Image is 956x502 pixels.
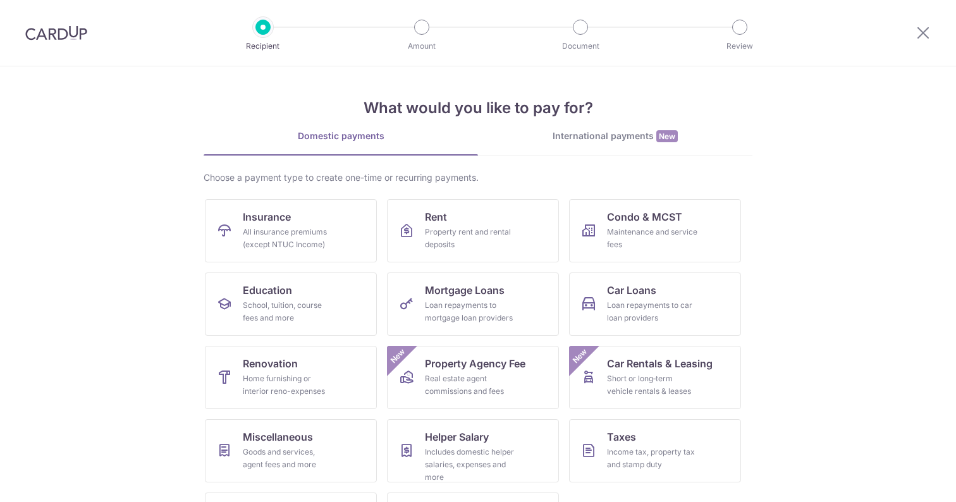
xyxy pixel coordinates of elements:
a: TaxesIncome tax, property tax and stamp duty [569,419,741,482]
a: Property Agency FeeReal estate agent commissions and feesNew [387,346,559,409]
a: RentProperty rent and rental deposits [387,199,559,262]
span: Helper Salary [425,429,489,444]
a: RenovationHome furnishing or interior reno-expenses [205,346,377,409]
span: Rent [425,209,447,224]
span: Miscellaneous [243,429,313,444]
div: International payments [478,130,752,143]
div: Includes domestic helper salaries, expenses and more [425,446,516,484]
p: Review [693,40,787,52]
div: Choose a payment type to create one-time or recurring payments. [204,171,752,184]
span: Mortgage Loans [425,283,505,298]
h4: What would you like to pay for? [204,97,752,119]
a: Mortgage LoansLoan repayments to mortgage loan providers [387,272,559,336]
span: New [388,346,408,367]
div: School, tuition, course fees and more [243,299,334,324]
span: Taxes [607,429,636,444]
a: Condo & MCSTMaintenance and service fees [569,199,741,262]
img: CardUp [25,25,87,40]
span: New [656,130,678,142]
span: Renovation [243,356,298,371]
div: Income tax, property tax and stamp duty [607,446,698,471]
a: Car LoansLoan repayments to car loan providers [569,272,741,336]
span: Education [243,283,292,298]
a: InsuranceAll insurance premiums (except NTUC Income) [205,199,377,262]
div: Short or long‑term vehicle rentals & leases [607,372,698,398]
a: Car Rentals & LeasingShort or long‑term vehicle rentals & leasesNew [569,346,741,409]
div: Real estate agent commissions and fees [425,372,516,398]
div: Loan repayments to car loan providers [607,299,698,324]
a: EducationSchool, tuition, course fees and more [205,272,377,336]
div: Maintenance and service fees [607,226,698,251]
div: Goods and services, agent fees and more [243,446,334,471]
p: Recipient [216,40,310,52]
span: New [570,346,591,367]
div: Domestic payments [204,130,478,142]
span: Condo & MCST [607,209,682,224]
div: Loan repayments to mortgage loan providers [425,299,516,324]
span: Car Loans [607,283,656,298]
a: Helper SalaryIncludes domestic helper salaries, expenses and more [387,419,559,482]
span: Property Agency Fee [425,356,525,371]
div: Property rent and rental deposits [425,226,516,251]
p: Amount [375,40,469,52]
p: Document [534,40,627,52]
div: Home furnishing or interior reno-expenses [243,372,334,398]
a: MiscellaneousGoods and services, agent fees and more [205,419,377,482]
div: All insurance premiums (except NTUC Income) [243,226,334,251]
span: Insurance [243,209,291,224]
span: Car Rentals & Leasing [607,356,713,371]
